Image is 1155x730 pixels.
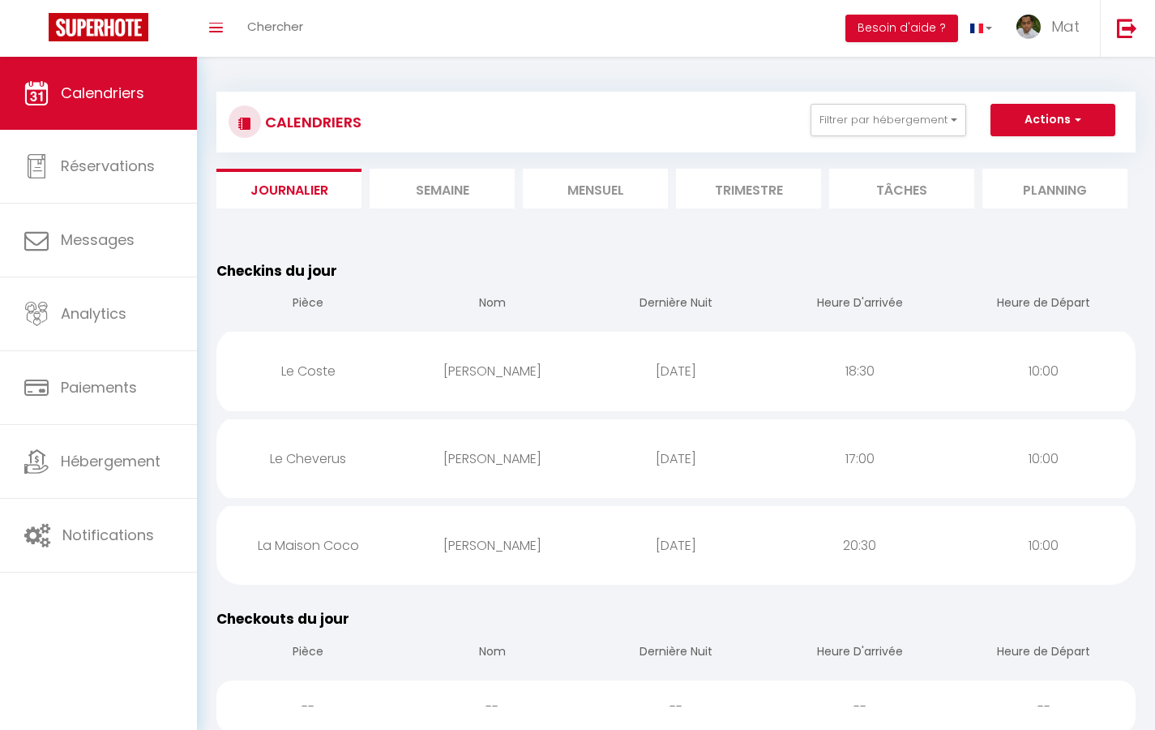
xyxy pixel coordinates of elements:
button: Actions [990,104,1115,136]
li: Journalier [216,169,361,208]
span: Messages [61,230,135,250]
div: 18:30 [768,345,952,397]
img: logout [1117,18,1137,38]
span: Paiements [61,377,137,397]
th: Nom [400,281,584,328]
div: [DATE] [584,345,768,397]
span: Checkins du jour [216,261,337,281]
th: Nom [400,630,584,676]
div: [DATE] [584,432,768,485]
div: Le Cheverus [216,432,400,485]
div: La Maison Coco [216,519,400,572]
th: Heure de Départ [952,630,1136,676]
button: Besoin d'aide ? [845,15,958,42]
li: Tâches [829,169,974,208]
span: Hébergement [61,451,160,471]
div: 17:00 [768,432,952,485]
h3: CALENDRIERS [261,104,361,140]
th: Pièce [216,630,400,676]
th: Heure de Départ [952,281,1136,328]
div: [PERSON_NAME] [400,432,584,485]
div: Le Coste [216,345,400,397]
div: [PERSON_NAME] [400,345,584,397]
th: Dernière Nuit [584,630,768,676]
img: ... [1016,15,1041,39]
li: Trimestre [676,169,821,208]
li: Mensuel [523,169,668,208]
th: Dernière Nuit [584,281,768,328]
div: 20:30 [768,519,952,572]
span: Analytics [61,303,126,324]
th: Heure D'arrivée [768,281,952,328]
span: Chercher [247,18,303,35]
span: Checkouts du jour [216,609,349,629]
div: [PERSON_NAME] [400,519,584,572]
span: Réservations [61,156,155,176]
button: Filtrer par hébergement [811,104,966,136]
span: Calendriers [61,83,144,103]
img: Super Booking [49,13,148,41]
li: Planning [982,169,1127,208]
div: 10:00 [952,345,1136,397]
div: 10:00 [952,432,1136,485]
button: Ouvrir le widget de chat LiveChat [13,6,62,55]
th: Pièce [216,281,400,328]
th: Heure D'arrivée [768,630,952,676]
span: Notifications [62,525,154,545]
div: 10:00 [952,519,1136,572]
li: Semaine [370,169,515,208]
div: [DATE] [584,519,768,572]
span: Mat [1051,16,1080,36]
